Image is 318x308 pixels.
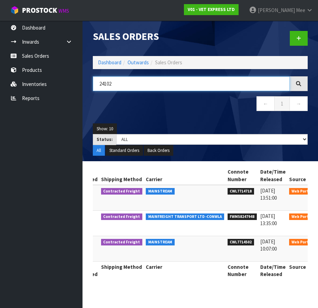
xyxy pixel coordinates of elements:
a: → [289,96,308,111]
span: MAINFREIGHT TRANSPORT LTD -CONWLA [146,213,224,220]
strong: Status: [97,136,113,142]
a: ← [256,96,275,111]
span: [PERSON_NAME] [258,7,295,13]
th: Connote Number [226,262,259,280]
th: Carrier [144,166,226,185]
span: Web Portal [289,188,315,195]
nav: Page navigation [93,96,308,113]
span: Mee [296,7,305,13]
th: Date/Time Released [259,262,287,280]
strong: V01 - VET EXPRESS LTD [188,7,235,12]
input: Search sales orders [93,76,290,91]
span: MAINSTREAM [146,188,175,195]
th: Shipping Method [99,262,144,280]
span: Contracted Freight [101,239,143,246]
span: CWL7714718 [228,188,254,195]
span: Web Portal [289,213,315,220]
th: Connote Number [226,166,259,185]
span: ProStock [22,6,57,15]
a: Dashboard [98,59,121,66]
span: CWL7714502 [228,239,254,246]
a: Outwards [128,59,149,66]
span: [DATE] 13:51:00 [260,187,277,201]
span: Web Portal [289,239,315,246]
button: Standard Orders [106,145,143,156]
th: Shipping Method [99,166,144,185]
th: Source [287,262,316,280]
span: [DATE] 10:07:00 [260,238,277,252]
span: [DATE] 13:35:00 [260,213,277,227]
th: Carrier [144,262,226,280]
button: Show: 10 [93,123,117,134]
th: Source [287,166,316,185]
h1: Sales Orders [93,31,195,42]
small: WMS [58,8,69,14]
a: 1 [274,96,290,111]
button: Back Orders [144,145,173,156]
span: FWM58247948 [228,213,257,220]
th: Date/Time Released [259,166,287,185]
span: Sales Orders [155,59,182,66]
span: MAINSTREAM [146,239,175,246]
img: cube-alt.png [10,6,19,14]
span: Contracted Freight [101,213,143,220]
button: All [93,145,105,156]
span: Contracted Freight [101,188,143,195]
